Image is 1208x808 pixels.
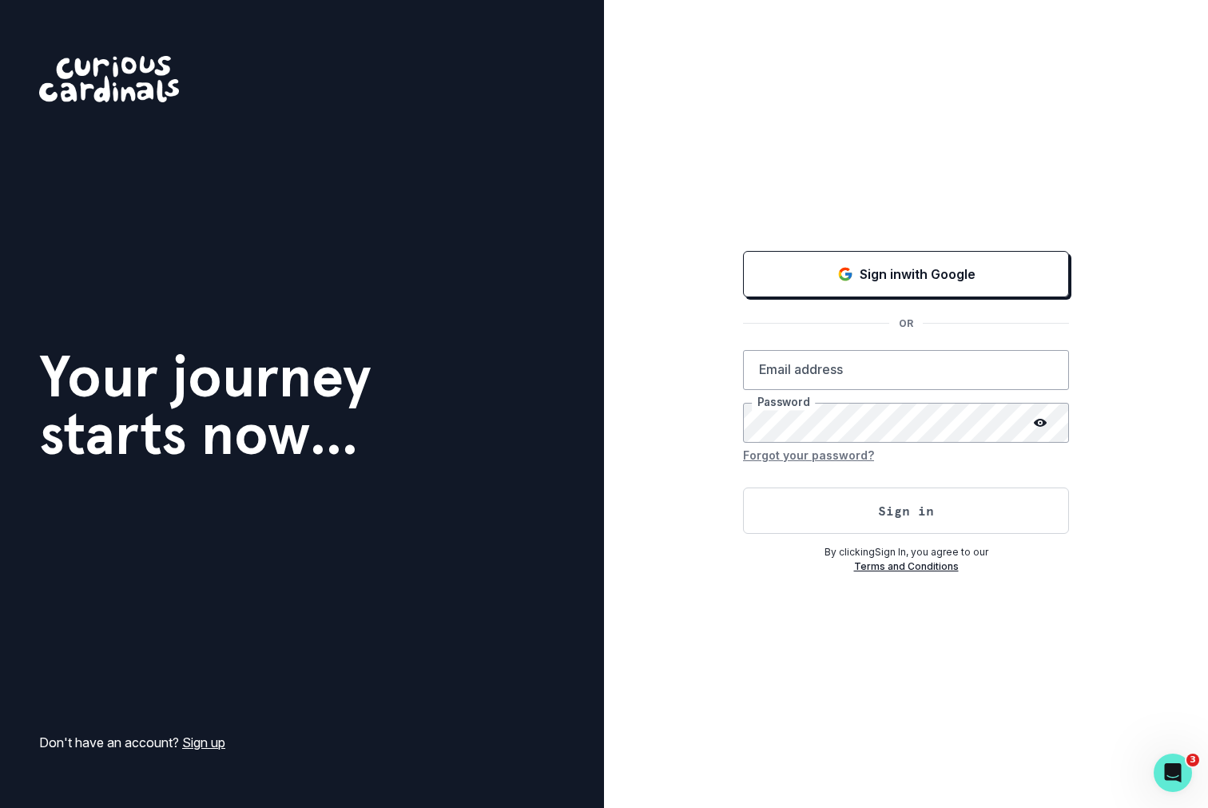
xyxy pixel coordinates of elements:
img: Curious Cardinals Logo [39,56,179,102]
a: Sign up [182,734,225,750]
button: Sign in with Google (GSuite) [743,251,1069,297]
h1: Your journey starts now... [39,348,372,463]
button: Sign in [743,488,1069,534]
p: By clicking Sign In , you agree to our [743,545,1069,559]
p: Sign in with Google [860,265,976,284]
button: Forgot your password? [743,443,874,468]
p: OR [889,316,923,331]
a: Terms and Conditions [854,560,959,572]
p: Don't have an account? [39,733,225,752]
span: 3 [1186,754,1199,766]
iframe: Intercom live chat [1154,754,1192,792]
